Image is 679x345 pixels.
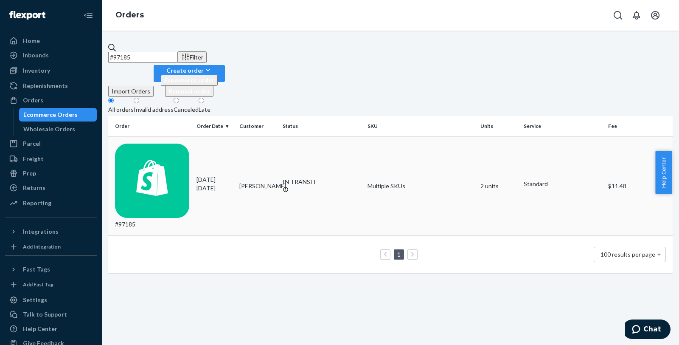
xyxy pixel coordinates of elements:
div: #97185 [115,144,190,229]
button: Integrations [5,225,97,238]
div: Orders [23,96,43,105]
img: Flexport logo [9,11,45,20]
button: Help Center [655,151,672,194]
div: Prep [23,169,36,178]
div: Home [23,37,40,45]
a: Prep [5,167,97,180]
div: Parcel [23,139,41,148]
button: Open account menu [647,7,664,24]
div: [DATE] [196,175,233,192]
button: Ecommerce order [161,75,218,86]
a: Wholesale Orders [19,122,97,136]
button: Removal order [165,86,213,97]
a: Add Fast Tag [5,280,97,290]
div: Talk to Support [23,310,67,319]
a: Parcel [5,137,97,150]
a: Orders [5,93,97,107]
th: Order [108,116,193,136]
div: Inventory [23,66,50,75]
input: All orders [108,98,114,103]
button: Filter [178,51,207,63]
div: Customer [239,122,276,130]
a: Help Center [5,322,97,336]
span: Removal order [168,88,210,95]
div: Create order [161,66,218,75]
div: Inbounds [23,51,49,59]
input: Canceled [174,98,179,103]
span: 100 results per page [600,251,655,258]
a: Freight [5,152,97,166]
a: Home [5,34,97,48]
th: SKU [364,116,477,136]
a: Returns [5,181,97,195]
td: Multiple SKUs [364,136,477,236]
div: Returns [23,184,45,192]
td: [PERSON_NAME] [236,136,279,236]
button: Import Orders [108,86,154,97]
input: Search orders [108,52,178,63]
div: Add Fast Tag [23,281,53,288]
div: IN TRANSIT [283,178,361,186]
th: Service [520,116,605,136]
div: Invalid address [134,105,174,114]
input: Invalid address [134,98,139,103]
a: Page 1 is your current page [396,251,402,258]
div: Filter [181,53,203,62]
td: 2 units [477,136,520,236]
th: Status [279,116,364,136]
ol: breadcrumbs [109,3,151,28]
span: Ecommerce order [164,76,214,84]
div: Fast Tags [23,265,50,274]
button: Talk to Support [5,308,97,321]
div: Settings [23,296,47,304]
p: Standard [524,180,602,188]
input: Late [199,98,204,103]
div: Reporting [23,199,51,207]
a: Inventory [5,64,97,77]
div: Late [199,105,210,114]
a: Replenishments [5,79,97,93]
a: Add Integration [5,242,97,252]
p: [DATE] [196,184,233,192]
div: Canceled [174,105,199,114]
div: All orders [108,105,134,114]
a: Orders [115,10,144,20]
a: Settings [5,293,97,307]
a: Inbounds [5,48,97,62]
th: Fee [605,116,673,136]
div: Add Integration [23,243,61,250]
div: Ecommerce Orders [23,110,78,119]
div: Wholesale Orders [23,125,75,133]
div: Freight [23,155,44,163]
th: Order Date [193,116,236,136]
button: Create orderEcommerce orderRemoval order [154,65,225,82]
button: Fast Tags [5,263,97,276]
div: Replenishments [23,82,68,90]
th: Units [477,116,520,136]
iframe: To enrich screen reader interactions, please activate Accessibility in Grammarly extension settings [625,320,671,341]
a: Reporting [5,196,97,210]
button: Close Navigation [80,7,97,24]
button: Open Search Box [609,7,626,24]
button: Open notifications [628,7,645,24]
div: Integrations [23,227,59,236]
td: $11.48 [605,136,673,236]
div: Help Center [23,325,57,333]
a: Ecommerce Orders [19,108,97,122]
